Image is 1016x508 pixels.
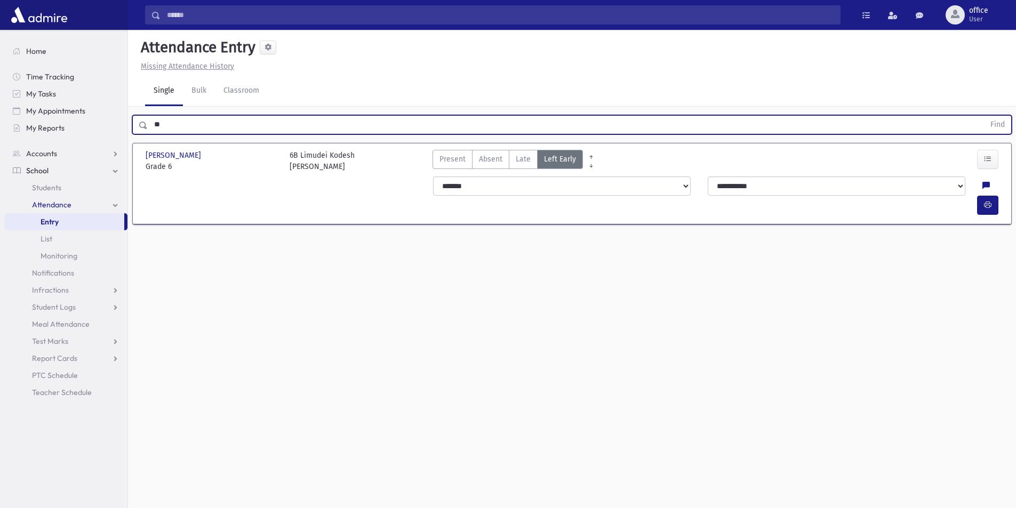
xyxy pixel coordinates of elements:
[32,268,74,278] span: Notifications
[41,217,59,227] span: Entry
[161,5,840,25] input: Search
[41,251,77,261] span: Monitoring
[4,281,127,299] a: Infractions
[32,336,68,346] span: Test Marks
[479,154,502,165] span: Absent
[969,15,988,23] span: User
[26,89,56,99] span: My Tasks
[146,161,279,172] span: Grade 6
[4,316,127,333] a: Meal Attendance
[4,85,127,102] a: My Tasks
[4,145,127,162] a: Accounts
[32,319,90,329] span: Meal Attendance
[32,200,71,209] span: Attendance
[32,353,77,363] span: Report Cards
[4,299,127,316] a: Student Logs
[4,333,127,350] a: Test Marks
[145,76,183,106] a: Single
[32,388,92,397] span: Teacher Schedule
[4,350,127,367] a: Report Cards
[26,166,49,175] span: School
[969,6,988,15] span: office
[137,38,255,57] h5: Attendance Entry
[32,183,61,192] span: Students
[26,123,65,133] span: My Reports
[4,384,127,401] a: Teacher Schedule
[146,150,203,161] span: [PERSON_NAME]
[4,367,127,384] a: PTC Schedule
[183,76,215,106] a: Bulk
[215,76,268,106] a: Classroom
[433,150,583,172] div: AttTypes
[9,4,70,26] img: AdmirePro
[4,264,127,281] a: Notifications
[4,213,124,230] a: Entry
[439,154,466,165] span: Present
[26,149,57,158] span: Accounts
[26,46,46,56] span: Home
[32,285,69,295] span: Infractions
[4,247,127,264] a: Monitoring
[141,62,234,71] u: Missing Attendance History
[544,154,576,165] span: Left Early
[4,68,127,85] a: Time Tracking
[4,230,127,247] a: List
[4,43,127,60] a: Home
[26,106,85,116] span: My Appointments
[26,72,74,82] span: Time Tracking
[137,62,234,71] a: Missing Attendance History
[32,302,76,312] span: Student Logs
[4,196,127,213] a: Attendance
[4,179,127,196] a: Students
[4,162,127,179] a: School
[4,102,127,119] a: My Appointments
[41,234,52,244] span: List
[4,119,127,136] a: My Reports
[516,154,531,165] span: Late
[984,116,1011,134] button: Find
[290,150,355,172] div: 6B Limudei Kodesh [PERSON_NAME]
[32,370,78,380] span: PTC Schedule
